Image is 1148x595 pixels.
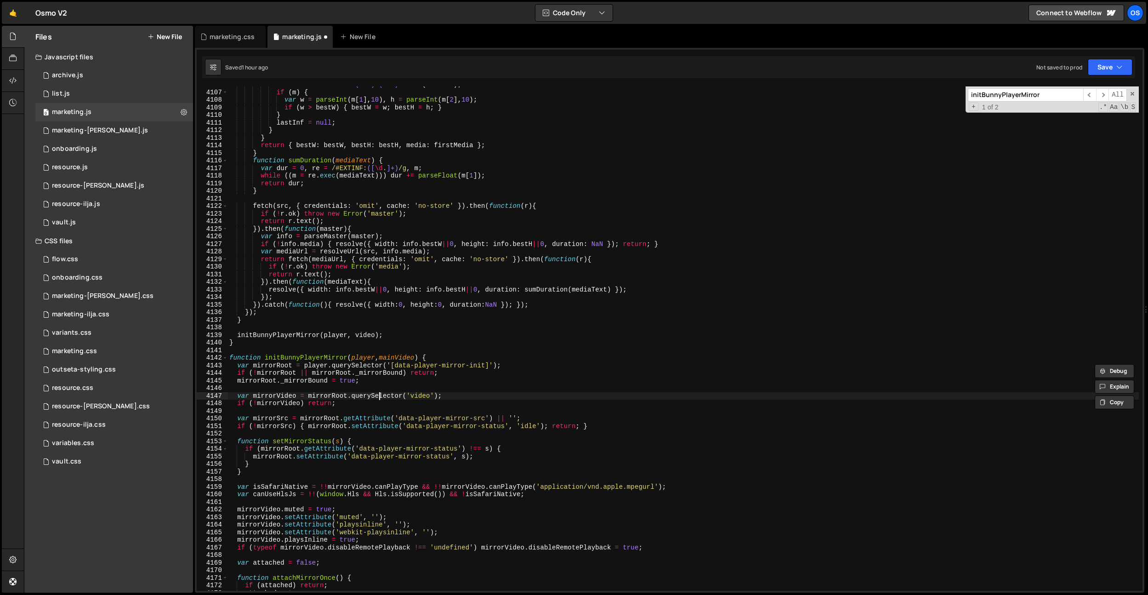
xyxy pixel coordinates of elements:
[35,7,67,18] div: Osmo V2
[197,293,228,301] div: 4134
[197,316,228,324] div: 4137
[197,544,228,552] div: 4167
[52,384,93,392] div: resource.css
[978,103,1002,111] span: 1 of 2
[1029,5,1124,21] a: Connect to Webflow
[340,32,379,41] div: New File
[197,104,228,112] div: 4109
[197,453,228,461] div: 4155
[52,439,94,447] div: variables.css
[197,582,228,589] div: 4172
[35,103,193,121] div: 16596/45422.js
[197,89,228,97] div: 4107
[197,392,228,400] div: 4147
[197,468,228,476] div: 4157
[52,292,153,300] div: marketing-[PERSON_NAME].css
[52,145,97,153] div: onboarding.js
[52,347,97,355] div: marketing.css
[52,421,106,429] div: resource-ilja.css
[197,119,228,127] div: 4111
[1095,395,1134,409] button: Copy
[197,271,228,279] div: 4131
[43,109,49,117] span: 0
[197,491,228,498] div: 4160
[197,165,228,172] div: 4117
[282,32,322,41] div: marketing.js
[197,430,228,438] div: 4152
[197,149,228,157] div: 4115
[197,377,228,385] div: 4145
[225,63,268,71] div: Saved
[52,310,109,319] div: marketing-ilja.css
[197,400,228,407] div: 4148
[197,187,228,195] div: 4120
[1130,103,1136,112] span: Search In Selection
[197,559,228,567] div: 4169
[197,354,228,362] div: 4142
[197,240,228,248] div: 4127
[197,180,228,188] div: 4119
[35,121,193,140] div: 16596/45424.js
[35,140,193,158] div: 16596/48092.js
[35,397,193,416] div: 16596/46196.css
[197,142,228,149] div: 4114
[1036,63,1082,71] div: Not saved to prod
[35,269,193,287] div: 16596/48093.css
[197,369,228,377] div: 4144
[197,202,228,210] div: 4122
[197,384,228,392] div: 4146
[35,32,52,42] h2: Files
[197,574,228,582] div: 4171
[197,309,228,316] div: 4136
[35,305,193,324] div: 16596/47731.css
[969,103,978,111] span: Toggle Replace mode
[35,324,193,342] div: 16596/45511.css
[1095,364,1134,378] button: Debug
[35,379,193,397] div: 16596/46199.css
[52,108,91,116] div: marketing.js
[197,415,228,423] div: 4150
[197,347,228,355] div: 4141
[197,278,228,286] div: 4132
[242,63,268,71] div: 1 hour ago
[197,438,228,446] div: 4153
[197,301,228,309] div: 4135
[1108,88,1127,102] span: Alt-Enter
[197,514,228,521] div: 4163
[197,111,228,119] div: 4110
[52,366,116,374] div: outseta-styling.css
[35,342,193,360] div: 16596/45446.css
[197,521,228,529] div: 4164
[197,506,228,514] div: 4162
[35,416,193,434] div: 16596/46198.css
[1095,380,1134,394] button: Explain
[197,263,228,271] div: 4130
[35,177,193,195] div: 16596/46194.js
[197,210,228,218] div: 4123
[52,163,88,172] div: resource.js
[197,566,228,574] div: 4170
[35,434,193,452] div: 16596/45154.css
[52,182,144,190] div: resource-[PERSON_NAME].js
[35,85,193,103] div: 16596/45151.js
[35,158,193,177] div: 16596/46183.js
[24,232,193,250] div: CSS files
[1109,103,1119,112] span: CaseSensitive Search
[197,217,228,225] div: 4124
[52,218,76,227] div: vault.js
[197,248,228,256] div: 4128
[52,90,70,98] div: list.js
[35,213,193,232] div: 16596/45133.js
[197,134,228,142] div: 4113
[35,452,193,471] div: 16596/45153.css
[52,458,81,466] div: vault.css
[52,329,91,337] div: variants.css
[2,2,24,24] a: 🤙
[197,332,228,339] div: 4139
[35,66,193,85] div: 16596/46210.js
[968,88,1083,102] input: Search for
[35,287,193,305] div: 16596/46284.css
[24,48,193,66] div: Javascript files
[197,286,228,294] div: 4133
[197,551,228,559] div: 4168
